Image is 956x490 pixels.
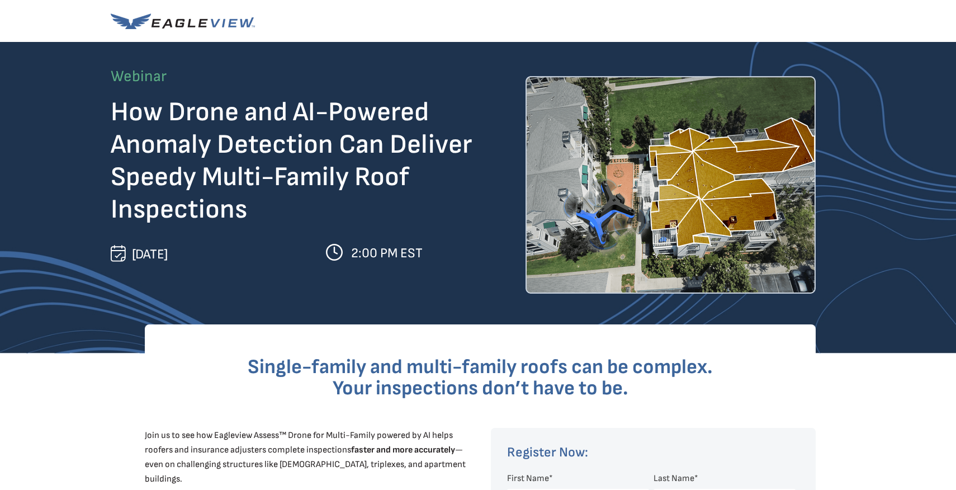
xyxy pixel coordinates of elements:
[111,67,167,86] span: Webinar
[111,96,472,225] span: How Drone and AI-Powered Anomaly Detection Can Deliver Speedy Multi-Family Roof Inspections
[351,445,455,455] strong: faster and more accurately
[145,430,466,484] span: Join us to see how Eagleview Assess™ Drone for Multi-Family powered by AI helps roofers and insur...
[132,246,168,262] span: [DATE]
[526,76,816,294] img: Drone flying over a multi-family home
[333,376,628,401] span: Your inspections don’t have to be.
[654,473,694,484] span: Last Name
[507,473,549,484] span: First Name
[248,355,713,379] span: Single-family and multi-family roofs can be complex.
[507,444,588,460] span: Register Now:
[351,245,423,261] span: 2:00 PM EST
